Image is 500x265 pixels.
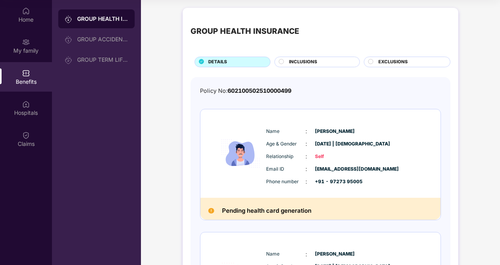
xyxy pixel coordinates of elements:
[315,153,354,160] span: Self
[200,86,291,96] div: Policy No:
[266,128,306,135] span: Name
[208,208,214,214] img: Pending
[22,69,30,77] img: svg+xml;base64,PHN2ZyBpZD0iQmVuZWZpdHMiIHhtbG5zPSJodHRwOi8vd3d3LnczLm9yZy8yMDAwL3N2ZyIgd2lkdGg9Ij...
[22,131,30,139] img: svg+xml;base64,PHN2ZyBpZD0iQ2xhaW0iIHhtbG5zPSJodHRwOi8vd3d3LnczLm9yZy8yMDAwL3N2ZyIgd2lkdGg9IjIwIi...
[77,36,128,42] div: GROUP ACCIDENTAL INSURANCE
[191,25,299,37] div: GROUP HEALTH INSURANCE
[315,140,354,148] span: [DATE] | [DEMOGRAPHIC_DATA]
[222,206,311,216] h2: Pending health card generation
[65,36,72,44] img: svg+xml;base64,PHN2ZyB3aWR0aD0iMjAiIGhlaWdodD0iMjAiIHZpZXdCb3g9IjAgMCAyMCAyMCIgZmlsbD0ibm9uZSIgeG...
[378,59,408,66] span: EXCLUSIONS
[208,59,227,66] span: DETAILS
[306,140,307,148] span: :
[306,165,307,173] span: :
[315,178,354,186] span: +91 - 97273 95005
[65,56,72,64] img: svg+xml;base64,PHN2ZyB3aWR0aD0iMjAiIGhlaWdodD0iMjAiIHZpZXdCb3g9IjAgMCAyMCAyMCIgZmlsbD0ibm9uZSIgeG...
[266,166,306,173] span: Email ID
[266,178,306,186] span: Phone number
[22,38,30,46] img: svg+xml;base64,PHN2ZyB3aWR0aD0iMjAiIGhlaWdodD0iMjAiIHZpZXdCb3g9IjAgMCAyMCAyMCIgZmlsbD0ibm9uZSIgeG...
[306,177,307,186] span: :
[306,127,307,136] span: :
[65,15,72,23] img: svg+xml;base64,PHN2ZyB3aWR0aD0iMjAiIGhlaWdodD0iMjAiIHZpZXdCb3g9IjAgMCAyMCAyMCIgZmlsbD0ibm9uZSIgeG...
[266,250,306,258] span: Name
[228,87,291,94] span: 602100502510000499
[315,166,354,173] span: [EMAIL_ADDRESS][DOMAIN_NAME]
[289,59,317,66] span: INCLUSIONS
[22,100,30,108] img: svg+xml;base64,PHN2ZyBpZD0iSG9zcGl0YWxzIiB4bWxucz0iaHR0cDovL3d3dy53My5vcmcvMjAwMC9zdmciIHdpZHRoPS...
[217,121,264,186] img: icon
[22,7,30,15] img: svg+xml;base64,PHN2ZyBpZD0iSG9tZSIgeG1sbnM9Imh0dHA6Ly93d3cudzMub3JnLzIwMDAvc3ZnIiB3aWR0aD0iMjAiIG...
[266,140,306,148] span: Age & Gender
[315,128,354,135] span: [PERSON_NAME]
[266,153,306,160] span: Relationship
[306,250,307,259] span: :
[77,15,128,23] div: GROUP HEALTH INSURANCE
[77,57,128,63] div: GROUP TERM LIFE INSURANCE
[315,250,354,258] span: [PERSON_NAME]
[306,152,307,161] span: :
